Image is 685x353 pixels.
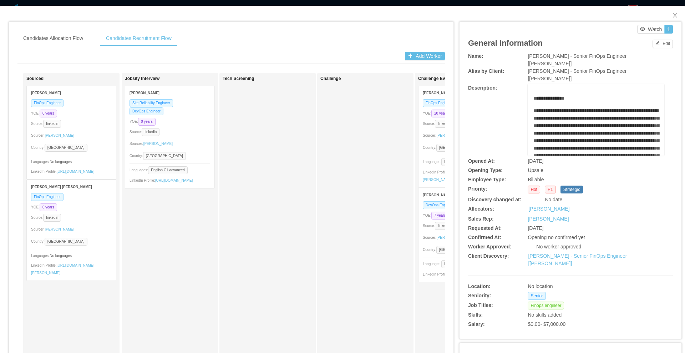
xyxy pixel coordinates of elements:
[665,6,685,26] button: Close
[130,120,138,123] span: YOE:
[431,212,449,220] span: 7 years
[45,238,87,246] span: [GEOGRAPHIC_DATA]
[468,177,506,182] b: Employee Type:
[672,12,678,18] i: icon: close
[653,40,673,48] button: icon: editEdit
[155,178,193,182] a: [URL][DOMAIN_NAME]
[45,224,75,235] a: [PERSON_NAME]
[320,76,410,81] h1: Challenge
[441,158,495,166] span: English B2 upper intermediate
[423,213,431,217] span: YOE:
[423,122,435,126] span: Source:
[130,99,173,107] span: Site Reliability Engineer
[468,68,504,74] b: Alias by Client:
[423,170,448,174] span: LinkedIn Profile:
[125,76,215,81] h1: Jobsity Interview
[31,216,43,220] span: Source:
[468,37,543,49] article: General Information
[26,76,116,81] h1: Sourced
[43,214,61,222] span: linkedin
[436,130,466,141] a: [PERSON_NAME]
[441,260,495,268] span: English B2 upper intermediate
[528,158,543,164] span: [DATE]
[142,128,159,136] span: linkedin
[223,76,313,81] h1: Tech Screening
[31,111,40,115] span: YOE:
[468,244,511,249] b: Worker Approved:
[423,160,441,164] span: Languages:
[436,246,479,254] span: [GEOGRAPHIC_DATA]
[528,302,564,309] span: Finops engineer
[528,53,626,66] span: [PERSON_NAME] - Senior FinOps Engineer [[PERSON_NAME]]
[637,25,665,34] button: icon: eyeWatch
[143,138,173,150] a: [PERSON_NAME]
[130,91,159,95] strong: [PERSON_NAME]
[435,120,453,128] span: linkedin
[468,293,491,298] b: Seniority:
[31,133,45,137] span: Sourcer:
[536,244,581,249] span: No worker approved
[528,84,664,156] div: rdw-wrapper
[468,186,487,192] b: Priority:
[31,227,45,231] span: Sourcer:
[143,152,186,160] span: [GEOGRAPHIC_DATA]
[528,253,627,266] a: [PERSON_NAME] - Senior FinOps Engineer [[PERSON_NAME]]
[31,239,45,243] span: Country:
[528,167,543,173] span: Upsale
[468,197,521,202] b: Discovery changed at:
[130,168,148,172] span: Languages:
[435,222,453,230] span: linkedin
[45,130,75,141] a: [PERSON_NAME]
[148,166,188,174] span: English C1 advanced
[40,203,57,211] span: 0 years
[528,186,540,193] span: Hot
[468,216,494,222] b: Sales Rep:
[138,118,156,126] span: 0 years
[17,30,89,46] div: Candidates Allocation Flow
[130,154,143,158] span: Country:
[423,146,436,150] span: Country:
[664,25,673,34] button: 1
[423,111,431,115] span: YOE:
[423,224,435,228] span: Source:
[468,302,493,308] b: Job Titles:
[423,99,455,107] span: FinOps Engineer
[43,120,61,128] span: linkedin
[31,263,57,267] span: LinkedIn Profile:
[31,185,92,189] strong: [PERSON_NAME] [PERSON_NAME]
[130,178,155,182] span: LinkedIn Profile:
[31,254,50,258] span: Languages:
[31,91,61,95] strong: [PERSON_NAME]
[418,76,508,81] h1: Challenge Evaluation
[468,167,503,173] b: Opening Type:
[560,186,583,193] span: Strategic
[31,146,45,150] span: Country:
[528,292,546,300] span: Senior
[423,193,484,197] strong: [PERSON_NAME] [PERSON_NAME]
[423,272,448,276] span: LinkedIn Profile:
[468,321,485,327] b: Salary:
[436,144,479,152] span: [GEOGRAPHIC_DATA]
[130,130,142,134] span: Source:
[468,53,483,59] b: Name:
[468,312,483,318] b: Skills:
[130,107,163,115] span: DevOps Engineer
[545,197,562,202] span: No date
[423,262,441,266] span: Languages:
[57,170,95,173] a: [URL][DOMAIN_NAME]
[528,312,562,318] span: No skills added
[31,170,57,173] span: LinkedIn Profile:
[528,225,543,231] span: [DATE]
[423,91,453,95] strong: [PERSON_NAME]
[31,205,40,209] span: YOE:
[31,122,43,126] span: Source:
[545,186,556,193] span: P1
[50,160,72,164] span: No languages
[423,236,436,239] span: Sourcer:
[31,160,50,164] span: Languages:
[528,321,565,327] span: $0.00 - $7,000.00
[528,177,544,182] span: Billable
[528,283,630,290] div: No location
[31,263,94,275] a: [URL][DOMAIN_NAME][PERSON_NAME]
[468,253,509,259] b: Client Discovery:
